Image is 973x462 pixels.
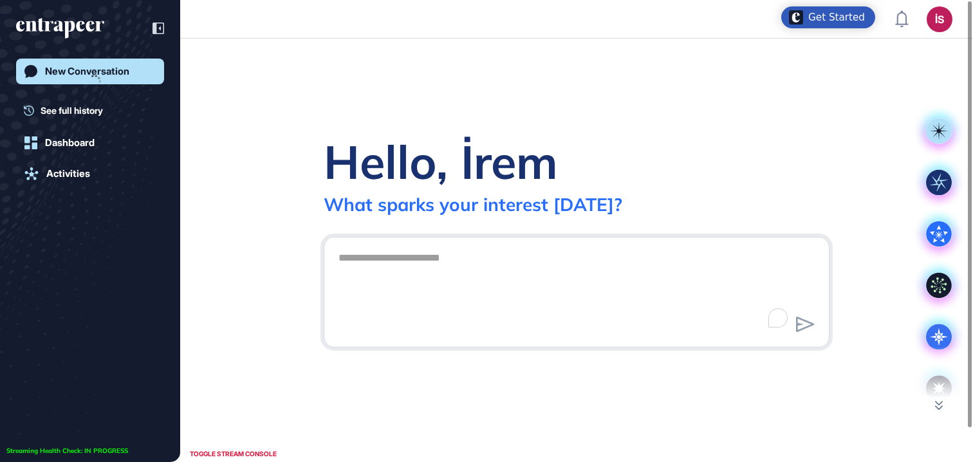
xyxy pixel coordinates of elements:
div: Open Get Started checklist [781,6,875,28]
textarea: To enrich screen reader interactions, please activate Accessibility in Grammarly extension settings [331,245,822,335]
div: TOGGLE STREAM CONSOLE [187,446,280,462]
a: Dashboard [16,130,164,156]
div: entrapeer-logo [16,18,104,39]
div: Dashboard [45,137,95,149]
a: See full history [24,104,164,117]
a: New Conversation [16,59,164,84]
img: launcher-image-alternative-text [789,10,803,24]
div: Activities [46,168,90,180]
span: See full history [41,104,103,117]
div: What sparks your interest [DATE]? [324,193,622,216]
div: Get Started [808,11,865,24]
div: Hello, İrem [324,133,558,190]
a: Activities [16,161,164,187]
div: New Conversation [45,66,129,77]
button: İS [927,6,952,32]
